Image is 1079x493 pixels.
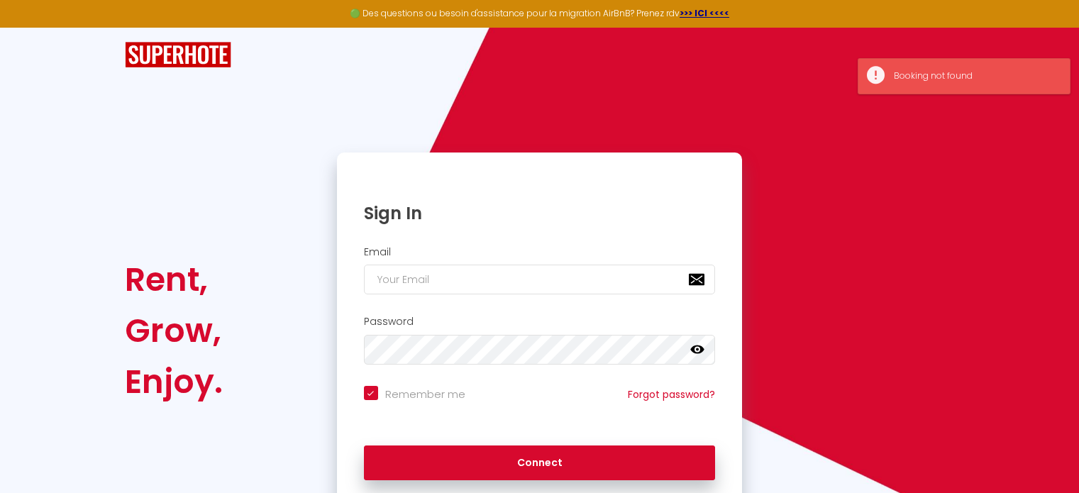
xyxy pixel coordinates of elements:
[125,356,223,407] div: Enjoy.
[364,202,716,224] h1: Sign In
[364,265,716,294] input: Your Email
[364,316,716,328] h2: Password
[125,254,223,305] div: Rent,
[364,246,716,258] h2: Email
[894,70,1056,83] div: Booking not found
[364,445,716,481] button: Connect
[125,305,223,356] div: Grow,
[628,387,715,401] a: Forgot password?
[125,42,231,68] img: SuperHote logo
[680,7,729,19] a: >>> ICI <<<<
